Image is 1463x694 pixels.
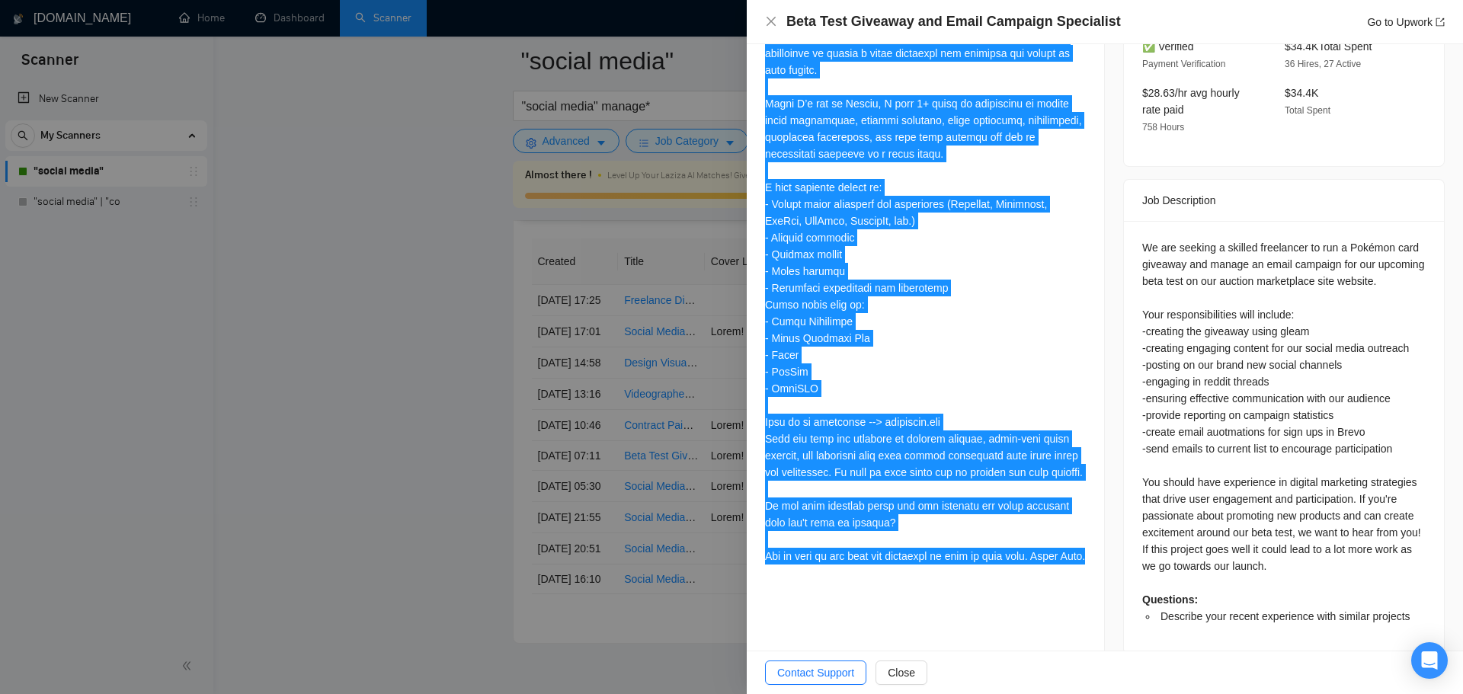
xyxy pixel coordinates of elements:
button: Close [765,15,777,28]
span: export [1436,18,1445,27]
button: Close [876,660,927,685]
span: 36 Hires, 27 Active [1285,59,1361,69]
a: Go to Upworkexport [1367,16,1445,28]
span: Total Spent [1285,105,1330,116]
span: $34.4K Total Spent [1285,40,1372,53]
strong: Questions: [1142,593,1198,606]
span: 758 Hours [1142,122,1184,133]
button: Contact Support [765,660,866,685]
span: Describe your recent experience with similar projects [1160,610,1410,622]
span: Close [888,664,915,681]
span: close [765,15,777,27]
div: Open Intercom Messenger [1411,642,1448,679]
div: Job Description [1142,180,1426,221]
span: Contact Support [777,664,854,681]
span: $34.4K [1285,87,1318,99]
h4: Beta Test Giveaway and Email Campaign Specialist [786,12,1121,31]
div: We are seeking a skilled freelancer to run a Pokémon card giveaway and manage an email campaign f... [1142,239,1426,625]
span: $28.63/hr avg hourly rate paid [1142,87,1240,116]
span: ✅ Verified [1142,40,1194,53]
span: Payment Verification [1142,59,1225,69]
